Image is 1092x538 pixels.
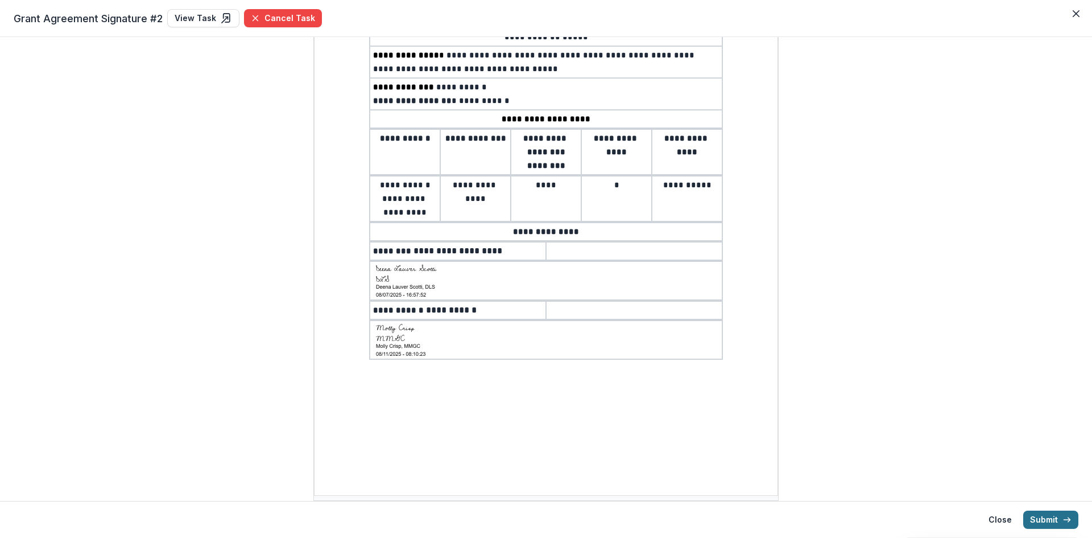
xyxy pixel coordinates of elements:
[982,511,1019,529] button: Close
[1067,5,1085,23] button: Close
[14,11,163,26] span: Grant Agreement Signature #2
[167,9,239,27] a: View Task
[244,9,322,27] button: Cancel Task
[1023,511,1078,529] button: Submit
